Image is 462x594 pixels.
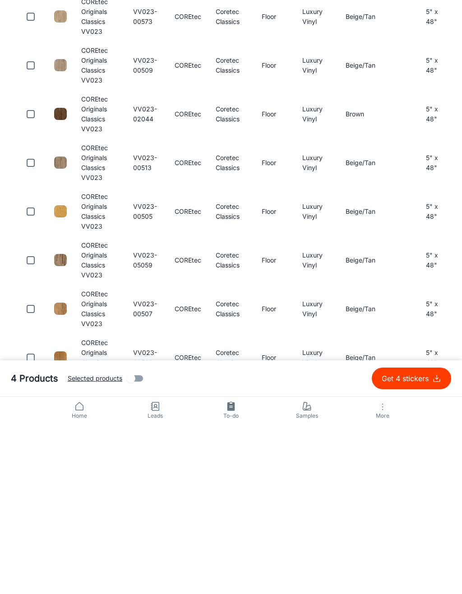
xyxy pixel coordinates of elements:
td: Beige/Tan [338,165,383,210]
td: VV023-00573 [126,165,167,210]
span: Home [47,582,112,590]
td: 5" x 48" [419,262,451,307]
td: Luxury Vinyl [295,506,338,551]
td: Luxury Vinyl [295,18,338,64]
a: Leads [117,567,193,594]
span: Leads [123,582,188,590]
td: 5" x 48" [419,18,451,64]
td: Beige/Tan [338,67,383,112]
td: Beige/Tan [338,457,383,502]
td: Floor [254,18,295,64]
span: To-do [199,582,263,590]
td: COREtec Originals Classics VV023 [74,18,126,64]
td: Brown [338,262,383,307]
td: VV023-05057 [126,67,167,112]
td: Coretec Classics [208,311,255,356]
td: Brown [338,18,383,64]
td: COREtec Originals Classics VV023 [74,262,126,307]
td: COREtec [167,18,208,64]
td: Beige/Tan [338,408,383,453]
td: Coretec Classics [208,262,255,307]
td: COREtec [167,457,208,502]
td: Beige/Tan [338,311,383,356]
td: VV023-02044 [126,262,167,307]
td: COREtec Originals Classics VV023 [74,116,126,161]
td: COREtec [167,359,208,405]
td: COREtec Originals Classics VV023 [74,408,126,453]
td: Brown [338,116,383,161]
td: Beige/Tan [338,506,383,551]
p: Get 4 stickers [382,543,432,554]
td: Coretec Classics [208,457,255,502]
button: More [345,567,420,594]
td: Coretec Classics [208,18,255,64]
td: COREtec Originals Classics VV023 [74,67,126,112]
td: Floor [254,408,295,453]
td: VV023-00507 [126,457,167,502]
td: Floor [254,165,295,210]
td: COREtec [167,213,208,258]
td: Coretec Classics [208,213,255,258]
td: Floor [254,213,295,258]
td: VV023-00571 [126,18,167,64]
td: COREtec Originals Classics VV023 [74,165,126,210]
td: 5" x 48" [419,359,451,405]
h5: 4 Products [11,542,58,556]
td: Luxury Vinyl [295,165,338,210]
td: Coretec Classics [208,359,255,405]
td: Floor [254,262,295,307]
td: Floor [254,506,295,551]
td: Luxury Vinyl [295,262,338,307]
td: Luxury Vinyl [295,359,338,405]
td: VV023-00505 [126,359,167,405]
td: COREtec [167,116,208,161]
td: 5" x 48" [419,213,451,258]
td: Coretec Classics [208,408,255,453]
td: VV023-00513 [126,311,167,356]
td: VV023-05059 [126,408,167,453]
td: 5" x 48" [419,408,451,453]
td: 5" x 48" [419,116,451,161]
td: COREtec [167,262,208,307]
td: COREtec [167,165,208,210]
td: VV023-00509 [126,213,167,258]
button: Get 4 stickers [372,538,451,560]
td: VV023-05058 [126,116,167,161]
td: VV023-00508 [126,506,167,551]
td: Floor [254,67,295,112]
span: Samples [274,582,339,590]
td: 5" x 48" [419,165,451,210]
td: Luxury Vinyl [295,213,338,258]
td: 5" x 48" [419,67,451,112]
td: Coretec Classics [208,506,255,551]
td: Floor [254,359,295,405]
td: 5" x 48" [419,457,451,502]
a: To-do [193,567,269,594]
td: Coretec Classics [208,116,255,161]
td: Luxury Vinyl [295,457,338,502]
td: Floor [254,311,295,356]
td: COREtec Originals Classics VV023 [74,359,126,405]
td: COREtec Originals Classics VV023 [74,213,126,258]
td: 5" x 48" [419,311,451,356]
a: Home [42,567,117,594]
span: Selected products [68,544,122,554]
td: COREtec [167,67,208,112]
a: Samples [269,567,345,594]
td: 5" x 48" [419,506,451,551]
td: COREtec [167,408,208,453]
td: COREtec Originals Classics VV023 [74,457,126,502]
td: Luxury Vinyl [295,67,338,112]
td: Beige/Tan [338,213,383,258]
td: Luxury Vinyl [295,311,338,356]
td: Floor [254,457,295,502]
td: Coretec Classics [208,67,255,112]
td: COREtec [167,506,208,551]
td: Floor [254,116,295,161]
td: COREtec Originals Classics VV023 [74,506,126,551]
td: COREtec [167,311,208,356]
td: Luxury Vinyl [295,408,338,453]
td: Coretec Classics [208,165,255,210]
td: COREtec Originals Classics VV023 [74,311,126,356]
td: Beige/Tan [338,359,383,405]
